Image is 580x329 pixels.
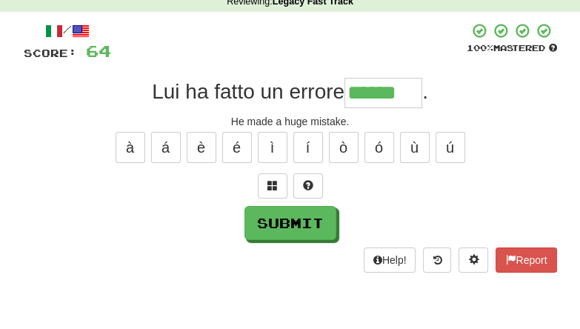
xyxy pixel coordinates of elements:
button: Round history (alt+y) [423,247,451,273]
button: ù [400,132,430,163]
span: . [422,80,428,103]
button: è [187,132,216,163]
button: ó [364,132,394,163]
button: ò [329,132,359,163]
button: Submit [244,206,336,240]
button: ú [436,132,465,163]
button: á [151,132,181,163]
button: à [116,132,145,163]
div: / [24,22,111,41]
button: Single letter hint - you only get 1 per sentence and score half the points! alt+h [293,173,323,199]
button: Switch sentence to multiple choice alt+p [258,173,287,199]
span: 100 % [467,43,493,53]
button: í [293,132,323,163]
div: Mastered [467,42,557,54]
button: Help! [364,247,416,273]
span: Score: [24,47,77,59]
div: He made a huge mistake. [24,114,557,129]
button: é [222,132,252,163]
button: ì [258,132,287,163]
span: Lui ha fatto un errore [152,80,344,103]
button: Report [496,247,556,273]
span: 64 [86,41,111,60]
